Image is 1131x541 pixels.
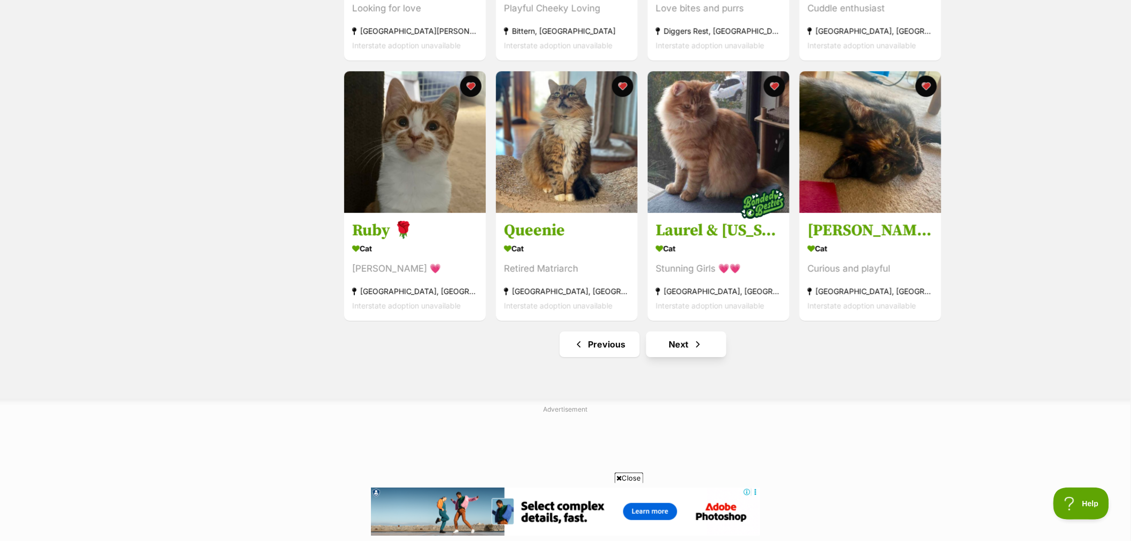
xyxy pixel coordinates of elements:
span: Interstate adoption unavailable [352,41,461,50]
img: Beauregard **2nd Chance Cat Rescue** [800,71,941,213]
span: Interstate adoption unavailable [504,301,613,310]
div: Looking for love [352,2,478,16]
button: favourite [916,75,937,97]
span: Interstate adoption unavailable [656,301,764,310]
a: Queenie Cat Retired Matriarch [GEOGRAPHIC_DATA], [GEOGRAPHIC_DATA] Interstate adoption unavailabl... [496,212,638,321]
iframe: Help Scout Beacon - Open [1053,488,1110,520]
h3: [PERSON_NAME] **2nd Chance Cat Rescue** [808,220,933,241]
img: bonded besties [736,177,789,230]
h3: Ruby 🌹 [352,220,478,241]
h3: Laurel & [US_STATE] 🌸🌸 [656,220,781,241]
div: Retired Matriarch [504,261,630,276]
div: Cat [656,241,781,256]
div: [GEOGRAPHIC_DATA][PERSON_NAME][GEOGRAPHIC_DATA] [352,24,478,38]
div: [GEOGRAPHIC_DATA], [GEOGRAPHIC_DATA] [656,284,781,298]
div: Bittern, [GEOGRAPHIC_DATA] [504,24,630,38]
div: [GEOGRAPHIC_DATA], [GEOGRAPHIC_DATA] [808,284,933,298]
img: Laurel & Montana 🌸🌸 [648,71,789,213]
span: Interstate adoption unavailable [504,41,613,50]
img: Ruby 🌹 [344,71,486,213]
div: [GEOGRAPHIC_DATA], [GEOGRAPHIC_DATA] [352,284,478,298]
div: Stunning Girls 💗💗 [656,261,781,276]
a: [PERSON_NAME] **2nd Chance Cat Rescue** Cat Curious and playful [GEOGRAPHIC_DATA], [GEOGRAPHIC_DA... [800,212,941,321]
nav: Pagination [343,331,942,357]
img: Queenie [496,71,638,213]
div: Cat [808,241,933,256]
div: Curious and playful [808,261,933,276]
div: Playful Cheeky Loving [504,2,630,16]
span: Interstate adoption unavailable [656,41,764,50]
div: Cat [352,241,478,256]
div: Cuddle enthusiast [808,2,933,16]
a: Laurel & [US_STATE] 🌸🌸 Cat Stunning Girls 💗💗 [GEOGRAPHIC_DATA], [GEOGRAPHIC_DATA] Interstate adop... [648,212,789,321]
a: Ruby 🌹 Cat [PERSON_NAME] 💗 [GEOGRAPHIC_DATA], [GEOGRAPHIC_DATA] Interstate adoption unavailable f... [344,212,486,321]
span: Close [615,473,644,483]
a: Next page [646,331,726,357]
h3: Queenie [504,220,630,241]
div: Love bites and purrs [656,2,781,16]
button: favourite [764,75,785,97]
span: Interstate adoption unavailable [808,41,916,50]
a: Previous page [560,331,640,357]
button: favourite [460,75,482,97]
button: favourite [612,75,633,97]
div: [PERSON_NAME] 💗 [352,261,478,276]
div: [GEOGRAPHIC_DATA], [GEOGRAPHIC_DATA] [504,284,630,298]
span: Interstate adoption unavailable [808,301,916,310]
div: Diggers Rest, [GEOGRAPHIC_DATA] [656,24,781,38]
div: Cat [504,241,630,256]
iframe: Advertisement [371,488,760,536]
span: Interstate adoption unavailable [352,301,461,310]
div: [GEOGRAPHIC_DATA], [GEOGRAPHIC_DATA] [808,24,933,38]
